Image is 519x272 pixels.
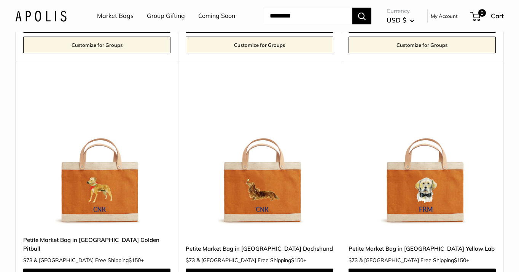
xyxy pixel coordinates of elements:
span: $73 [186,257,195,264]
a: Petite Market Bag in [GEOGRAPHIC_DATA] Golden Pitbull [23,235,170,253]
span: Currency [387,6,414,16]
a: Petite Market Bag in Cognac Golden PitbullPetite Market Bag in Cognac Golden Pitbull [23,80,170,227]
button: USD $ [387,14,414,26]
img: Petite Market Bag in Cognac Dachshund [186,80,333,227]
span: & [GEOGRAPHIC_DATA] Free Shipping + [359,258,469,263]
span: $150 [291,257,303,264]
span: $150 [129,257,141,264]
input: Search... [264,8,352,24]
a: Petite Market Bag in Cognac Yellow LabPetite Market Bag in Cognac Yellow Lab [349,80,496,227]
span: $73 [349,257,358,264]
img: Petite Market Bag in Cognac Yellow Lab [349,80,496,227]
a: Customize for Groups [186,37,333,53]
a: Petite Market Bag in [GEOGRAPHIC_DATA] Dachshund [186,244,333,253]
img: Apolis [15,10,67,21]
button: Search [352,8,371,24]
a: Customize for Groups [23,37,170,53]
a: Petite Market Bag in Cognac DachshundPetite Market Bag in Cognac Dachshund [186,80,333,227]
span: $73 [23,257,32,264]
a: Petite Market Bag in [GEOGRAPHIC_DATA] Yellow Lab [349,244,496,253]
a: Market Bags [97,10,134,22]
a: Customize for Groups [349,37,496,53]
span: 0 [478,9,486,17]
a: Coming Soon [198,10,235,22]
span: USD $ [387,16,406,24]
a: My Account [431,11,458,21]
span: Cart [491,12,504,20]
span: $150 [454,257,466,264]
a: Group Gifting [147,10,185,22]
a: 0 Cart [471,10,504,22]
span: & [GEOGRAPHIC_DATA] Free Shipping + [196,258,306,263]
span: & [GEOGRAPHIC_DATA] Free Shipping + [34,258,144,263]
img: Petite Market Bag in Cognac Golden Pitbull [23,80,170,227]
